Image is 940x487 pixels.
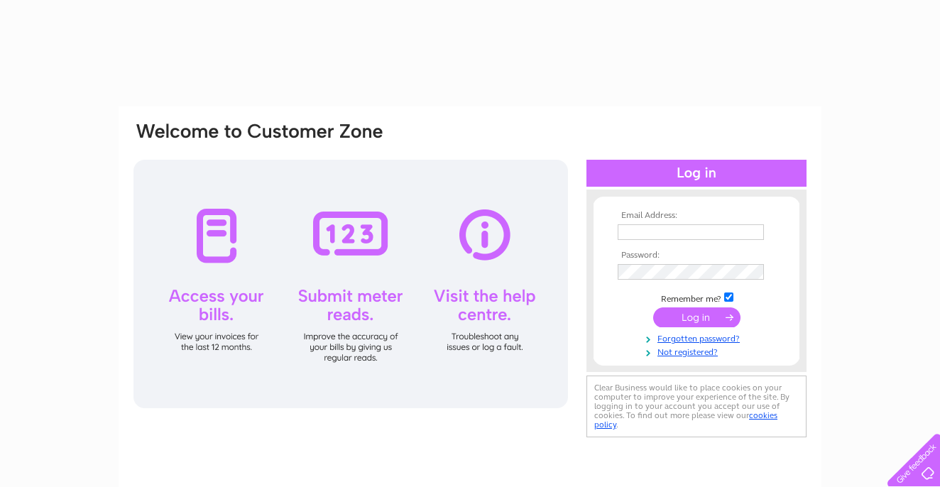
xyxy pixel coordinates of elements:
[618,344,779,358] a: Not registered?
[653,307,740,327] input: Submit
[614,211,779,221] th: Email Address:
[594,410,777,429] a: cookies policy
[614,251,779,261] th: Password:
[586,376,807,437] div: Clear Business would like to place cookies on your computer to improve your experience of the sit...
[614,290,779,305] td: Remember me?
[618,331,779,344] a: Forgotten password?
